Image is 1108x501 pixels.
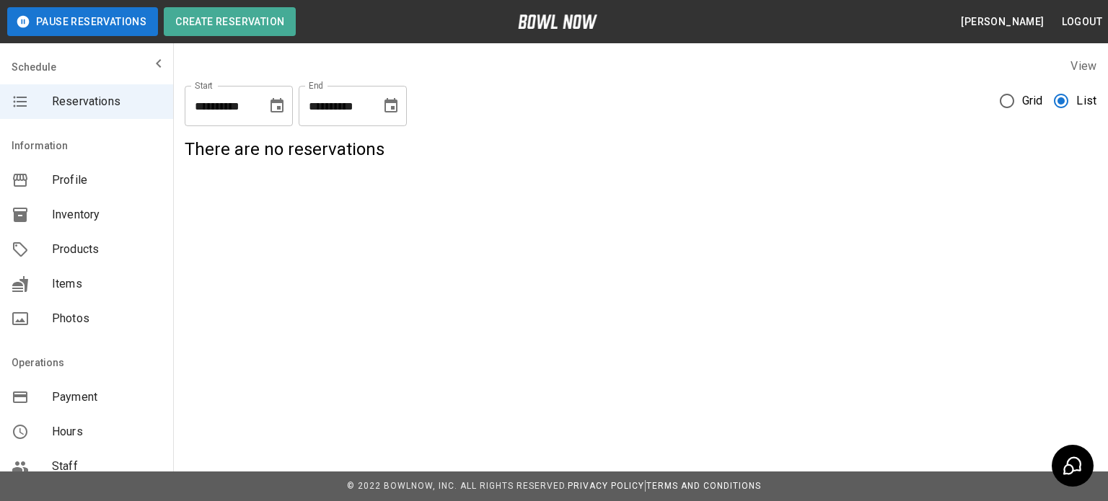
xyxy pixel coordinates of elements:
[955,9,1050,35] button: [PERSON_NAME]
[52,93,162,110] span: Reservations
[1070,59,1096,73] label: View
[52,275,162,293] span: Items
[518,14,597,29] img: logo
[646,481,761,491] a: Terms and Conditions
[52,172,162,189] span: Profile
[7,7,158,36] button: Pause Reservations
[263,92,291,120] button: Choose date, selected date is Aug 16, 2025
[52,241,162,258] span: Products
[347,481,568,491] span: © 2022 BowlNow, Inc. All Rights Reserved.
[377,92,405,120] button: Choose date, selected date is Sep 16, 2025
[185,138,1096,161] h5: There are no reservations
[1076,92,1096,110] span: List
[568,481,644,491] a: Privacy Policy
[1056,9,1108,35] button: Logout
[52,206,162,223] span: Inventory
[52,423,162,440] span: Hours
[52,310,162,327] span: Photos
[52,458,162,475] span: Staff
[52,389,162,406] span: Payment
[1022,92,1043,110] span: Grid
[164,7,296,36] button: Create Reservation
